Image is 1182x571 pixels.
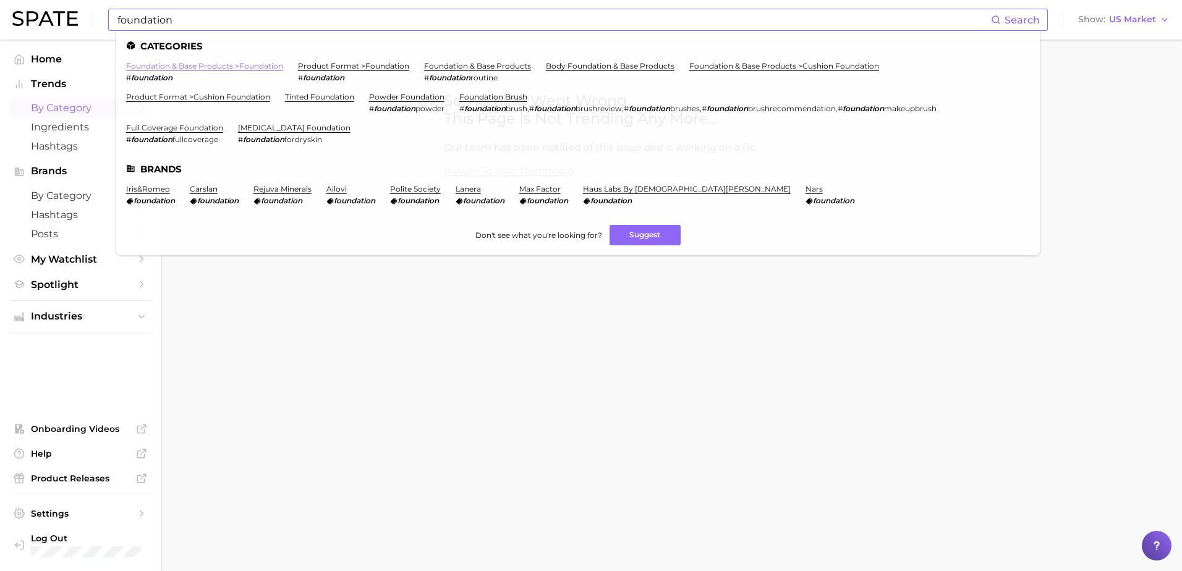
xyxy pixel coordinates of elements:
button: Brands [10,162,151,180]
a: powder foundation [369,92,444,101]
span: Hashtags [31,140,130,152]
a: by Category [10,186,151,205]
span: Brands [31,166,130,177]
span: makeupbrush [884,104,937,113]
span: Industries [31,311,130,322]
em: foundation [398,196,439,205]
em: foundation [629,104,670,113]
span: brushreview [576,104,622,113]
a: Ingredients [10,117,151,137]
a: foundation brush [459,92,527,101]
a: Hashtags [10,137,151,156]
div: , , , , [459,104,937,113]
em: foundation [527,196,568,205]
a: [MEDICAL_DATA] foundation [238,123,351,132]
button: Suggest [610,225,681,245]
span: Search [1005,14,1040,26]
span: # [126,73,131,82]
a: haus labs by [DEMOGRAPHIC_DATA][PERSON_NAME] [583,184,791,193]
a: tinted foundation [285,92,354,101]
a: lanera [456,184,481,193]
a: Help [10,444,151,463]
a: carslan [190,184,218,193]
span: # [529,104,534,113]
span: Hashtags [31,209,130,221]
em: foundation [813,196,854,205]
span: # [238,135,243,144]
em: foundation [590,196,632,205]
span: Ingredients [31,121,130,133]
span: fullcoverage [172,135,218,144]
a: Product Releases [10,469,151,488]
span: Log Out [31,533,163,544]
em: foundation [707,104,748,113]
a: Settings [10,504,151,523]
img: SPATE [12,11,78,26]
li: Brands [126,164,1030,174]
em: foundation [197,196,239,205]
span: Product Releases [31,473,130,484]
button: ShowUS Market [1075,12,1173,28]
em: foundation [134,196,175,205]
a: Onboarding Videos [10,420,151,438]
em: foundation [303,73,344,82]
em: foundation [131,73,172,82]
em: foundation [243,135,284,144]
span: Spotlight [31,279,130,290]
a: polite society [390,184,441,193]
a: Spotlight [10,275,151,294]
span: Trends [31,78,130,90]
em: foundation [429,73,470,82]
a: rejuva minerals [253,184,312,193]
a: Log out. Currently logged in with e-mail slamonica@bareminerals.com. [10,529,151,561]
span: Don't see what you're looking for? [475,231,602,240]
span: fordryskin [284,135,322,144]
a: Posts [10,224,151,243]
span: # [126,135,131,144]
a: max factor [519,184,561,193]
a: Home [10,49,151,69]
a: ailovi [326,184,347,193]
a: full coverage foundation [126,123,223,132]
span: Home [31,53,130,65]
span: Posts [31,228,130,240]
em: foundation [463,196,504,205]
span: Show [1078,16,1105,23]
a: by Category [10,98,151,117]
span: by Category [31,102,130,114]
em: foundation [464,104,506,113]
span: Settings [31,508,130,519]
em: foundation [374,104,415,113]
span: powder [415,104,444,113]
span: # [298,73,303,82]
button: Industries [10,307,151,326]
span: My Watchlist [31,253,130,265]
span: Help [31,448,130,459]
span: # [702,104,707,113]
span: routine [470,73,498,82]
span: # [424,73,429,82]
a: product format >foundation [298,61,409,70]
span: US Market [1109,16,1156,23]
em: foundation [534,104,576,113]
a: body foundation & base products [546,61,674,70]
span: # [624,104,629,113]
em: foundation [261,196,302,205]
a: Hashtags [10,205,151,224]
span: by Category [31,190,130,201]
a: product format >cushion foundation [126,92,270,101]
span: Onboarding Videos [31,423,130,434]
span: # [369,104,374,113]
span: # [459,104,464,113]
em: foundation [334,196,375,205]
span: brushrecommendation [748,104,836,113]
a: foundation & base products [424,61,531,70]
span: brush [506,104,527,113]
em: foundation [843,104,884,113]
span: # [838,104,843,113]
a: My Watchlist [10,250,151,269]
a: foundation & base products >foundation [126,61,283,70]
span: brushes [670,104,700,113]
a: foundation & base products >cushion foundation [689,61,879,70]
button: Trends [10,75,151,93]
